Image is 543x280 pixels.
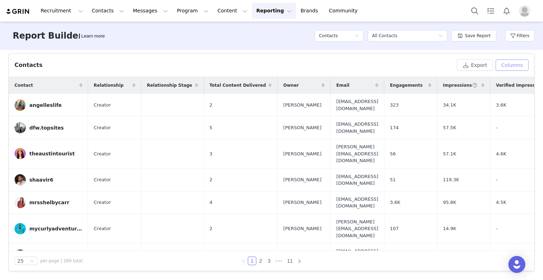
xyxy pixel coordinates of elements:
[283,150,321,158] span: [PERSON_NAME]
[173,3,213,19] button: Program
[390,225,399,232] span: 107
[14,197,26,208] img: 105243d4-995e-4fed-bc17-095b61b9f51b.jpg
[6,8,30,15] img: grin logo
[336,173,378,187] span: [EMAIL_ADDRESS][DOMAIN_NAME]
[443,82,477,88] span: Impressions
[147,82,192,88] span: Relationship Stage
[265,257,273,265] a: 3
[439,34,443,39] i: icon: down
[390,176,396,183] span: 51
[443,199,456,206] span: 95.8K
[14,61,42,69] div: Contacts
[496,59,529,71] button: Columns
[94,82,124,88] span: Relationship
[325,3,365,19] a: Community
[390,124,399,131] span: 174
[252,3,296,19] button: Reporting
[257,257,264,265] a: 2
[283,102,321,109] span: [PERSON_NAME]
[336,248,378,262] span: [EMAIL_ADDRESS][DOMAIN_NAME]
[336,121,378,135] span: [EMAIL_ADDRESS][DOMAIN_NAME]
[94,199,111,206] span: Creator
[443,176,459,183] span: 119.3K
[14,197,82,208] a: mrsshelbycarr
[355,34,359,39] i: icon: down
[296,3,324,19] a: Brands
[210,82,266,88] span: Total Content Delivered
[372,30,397,41] div: All Contacts
[94,150,111,158] span: Creator
[505,30,535,41] button: Filters
[29,151,75,156] div: theaustintourist
[483,3,498,19] a: Tasks
[319,30,338,41] h5: Contacts
[94,225,111,232] span: Creator
[519,5,530,17] img: placeholder-profile.jpg
[14,223,82,234] a: mycurlyadventures
[94,176,111,183] span: Creator
[14,122,82,133] a: dfw.topsites
[88,3,128,19] button: Contacts
[14,174,26,185] img: 36a405b4-b7a4-41aa-9b5e-d9f0ce32abe7.jpg
[336,143,378,164] span: [PERSON_NAME][EMAIL_ADDRESS][DOMAIN_NAME]
[285,257,295,265] li: 11
[285,257,295,265] a: 11
[40,258,83,264] span: per page | 269 total
[336,82,349,88] span: Email
[14,249,26,261] img: 43e8cdd9-ccda-4850-9031-2c161eece1c5.jpg
[14,99,82,111] a: angelleslife
[295,257,304,265] li: Next Page
[467,3,483,19] button: Search
[283,225,321,232] span: [PERSON_NAME]
[443,124,456,131] span: 57.5K
[17,257,24,265] div: 25
[248,257,256,265] a: 1
[80,33,106,40] div: Tooltip anchor
[273,257,285,265] li: Next 3 Pages
[508,256,525,273] div: Open Intercom Messenger
[336,196,378,210] span: [EMAIL_ADDRESS][DOMAIN_NAME]
[239,257,248,265] li: Previous Page
[14,148,82,159] a: theaustintourist
[515,5,537,17] button: Profile
[265,257,273,265] li: 3
[14,223,26,234] img: 160712c3-1144-4b60-b18e-2ef821dd1619.jpg
[336,98,378,112] span: [EMAIL_ADDRESS][DOMAIN_NAME]
[94,102,111,109] span: Creator
[210,199,212,206] span: 4
[14,99,26,111] img: 1261b126-f20b-43f3-98a3-6040745864a9.jpg
[390,199,400,206] span: 3.6K
[210,176,212,183] span: 2
[210,124,212,131] span: 5
[29,125,64,131] div: dfw.topsites
[29,177,53,183] div: shaavir6
[14,122,26,133] img: 729fc289-0558-4c4c-ad46-ca16cbcb2013--s.jpg
[390,82,422,88] span: Engagements
[129,3,172,19] button: Messages
[273,257,285,265] span: •••
[283,82,299,88] span: Owner
[29,102,62,108] div: angelleslife
[241,259,246,263] i: icon: left
[94,124,111,131] span: Creator
[443,102,456,109] span: 34.1K
[248,257,256,265] li: 1
[210,150,212,158] span: 3
[297,259,302,263] i: icon: right
[29,200,69,205] div: mrsshelbycarr
[390,150,396,158] span: 56
[336,218,378,239] span: [PERSON_NAME][EMAIL_ADDRESS][DOMAIN_NAME]
[14,82,33,88] span: Contact
[210,225,212,232] span: 2
[443,225,456,232] span: 14.9K
[14,249,82,261] a: [PERSON_NAME]
[457,59,493,71] button: Export
[283,176,321,183] span: [PERSON_NAME]
[14,174,82,185] a: shaavir6
[443,150,456,158] span: 57.1K
[13,29,82,42] h3: Report Builder
[451,30,496,41] button: Save Report
[390,102,399,109] span: 323
[36,3,87,19] button: Recruitment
